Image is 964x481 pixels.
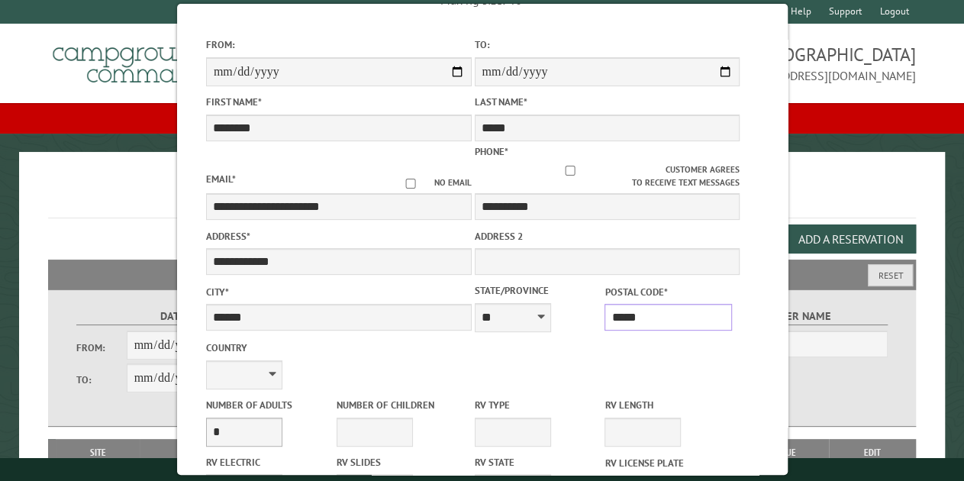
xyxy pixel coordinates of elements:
img: Campground Commander [48,30,239,89]
label: State/Province [474,283,601,298]
label: Customer Name [688,308,888,325]
label: RV State [474,455,601,470]
label: Phone [474,145,508,158]
button: Add a Reservation [785,224,916,253]
label: RV Slides [336,455,463,470]
input: Customer agrees to receive text messages [474,166,665,176]
label: Address [205,229,471,244]
label: RV Electric [205,455,333,470]
input: No email [387,179,434,189]
h1: Reservations [48,176,916,218]
label: RV Type [474,398,601,412]
label: Country [205,341,471,355]
label: Number of Children [336,398,463,412]
label: From: [205,37,471,52]
label: No email [387,176,471,189]
label: Dates [76,308,276,325]
label: City [205,285,471,299]
label: RV Length [605,398,732,412]
th: Site [56,439,140,466]
label: Email [205,173,235,186]
label: Last Name [474,95,740,109]
th: Edit [829,439,916,466]
label: Number of Adults [205,398,333,412]
button: Reset [868,264,913,286]
label: Customer agrees to receive text messages [474,163,740,189]
label: From: [76,341,126,355]
label: Address 2 [474,229,740,244]
label: RV License Plate [605,456,732,470]
label: To: [474,37,740,52]
label: Postal Code [605,285,732,299]
th: Dates [140,439,250,466]
label: To: [76,373,126,387]
th: Due [747,439,828,466]
h2: Filters [48,260,916,289]
label: First Name [205,95,471,109]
